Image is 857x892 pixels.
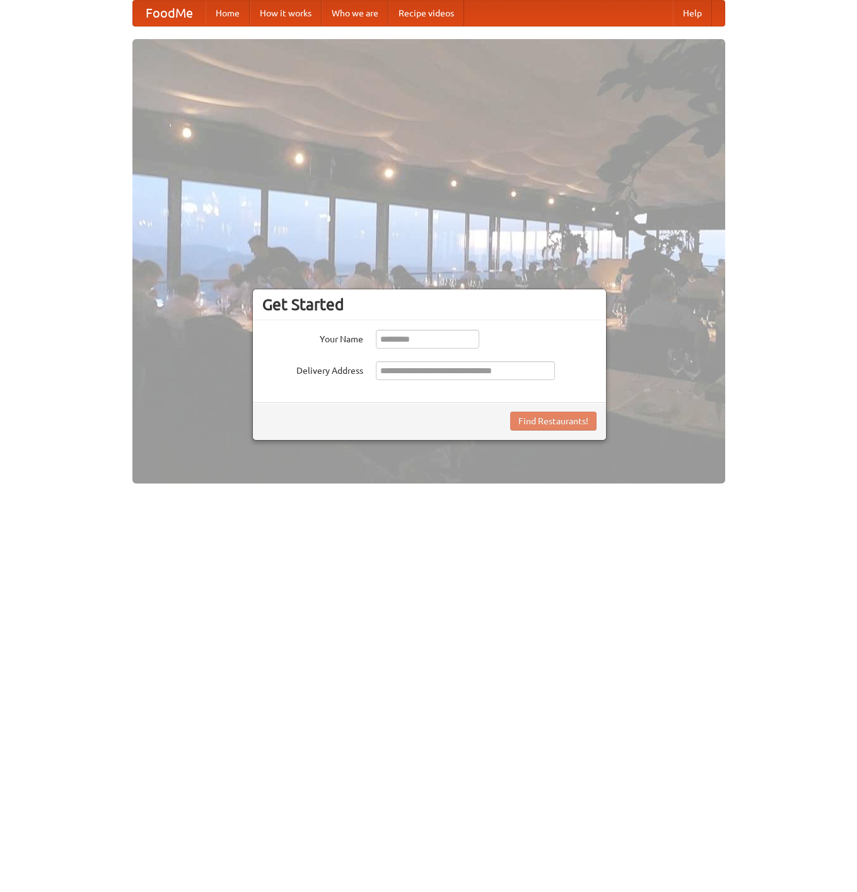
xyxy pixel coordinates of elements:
[262,361,363,377] label: Delivery Address
[388,1,464,26] a: Recipe videos
[206,1,250,26] a: Home
[322,1,388,26] a: Who we are
[262,295,597,314] h3: Get Started
[510,412,597,431] button: Find Restaurants!
[133,1,206,26] a: FoodMe
[262,330,363,345] label: Your Name
[250,1,322,26] a: How it works
[673,1,712,26] a: Help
